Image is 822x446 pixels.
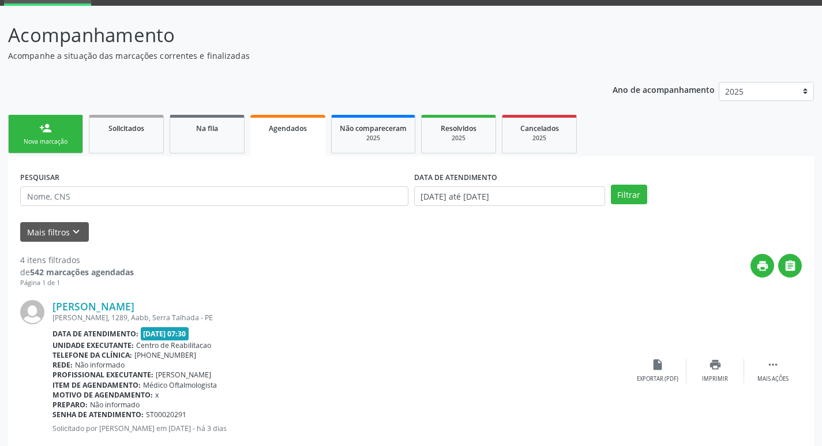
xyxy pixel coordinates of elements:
[637,375,678,383] div: Exportar (PDF)
[20,186,408,206] input: Nome, CNS
[52,370,153,380] b: Profissional executante:
[340,123,407,133] span: Não compareceram
[414,186,605,206] input: Selecione um intervalo
[17,137,74,146] div: Nova marcação
[8,50,572,62] p: Acompanhe a situação das marcações correntes e finalizadas
[108,123,144,133] span: Solicitados
[750,254,774,278] button: print
[52,400,88,410] b: Preparo:
[702,375,728,383] div: Imprimir
[155,390,159,400] span: x
[340,134,407,143] div: 2025
[52,390,153,400] b: Motivo de agendamento:
[784,260,797,272] i: 
[134,350,196,360] span: [PHONE_NUMBER]
[75,360,125,370] span: Não informado
[709,358,722,371] i: print
[52,423,629,433] p: Solicitado por [PERSON_NAME] em [DATE] - há 3 dias
[90,400,140,410] span: Não informado
[20,222,89,242] button: Mais filtroskeyboard_arrow_down
[20,300,44,324] img: img
[20,278,134,288] div: Página 1 de 1
[52,380,141,390] b: Item de agendamento:
[511,134,568,143] div: 2025
[20,266,134,278] div: de
[8,21,572,50] p: Acompanhamento
[30,267,134,278] strong: 542 marcações agendadas
[52,410,144,419] b: Senha de atendimento:
[269,123,307,133] span: Agendados
[651,358,664,371] i: insert_drive_file
[136,340,211,350] span: Centro de Reabilitacao
[52,313,629,323] div: [PERSON_NAME], 1289, Aabb, Serra Talhada - PE
[141,327,189,340] span: [DATE] 07:30
[52,329,138,339] b: Data de atendimento:
[611,185,647,204] button: Filtrar
[52,340,134,350] b: Unidade executante:
[146,410,186,419] span: ST00020291
[430,134,487,143] div: 2025
[20,254,134,266] div: 4 itens filtrados
[143,380,217,390] span: Médico Oftalmologista
[70,226,82,238] i: keyboard_arrow_down
[414,168,497,186] label: DATA DE ATENDIMENTO
[52,350,132,360] b: Telefone da clínica:
[441,123,476,133] span: Resolvidos
[39,122,52,134] div: person_add
[156,370,211,380] span: [PERSON_NAME]
[767,358,779,371] i: 
[613,82,715,96] p: Ano de acompanhamento
[757,375,789,383] div: Mais ações
[20,168,59,186] label: PESQUISAR
[196,123,218,133] span: Na fila
[52,360,73,370] b: Rede:
[52,300,134,313] a: [PERSON_NAME]
[520,123,559,133] span: Cancelados
[756,260,769,272] i: print
[778,254,802,278] button: 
